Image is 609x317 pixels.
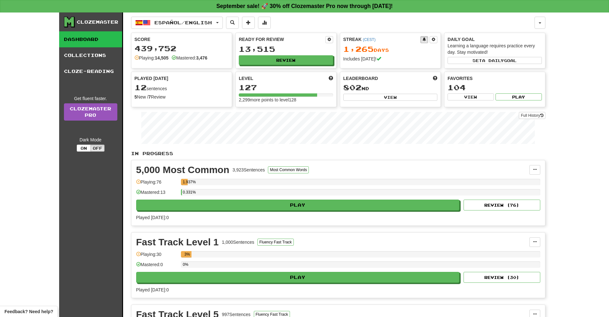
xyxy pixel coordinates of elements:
div: 3% [183,251,191,258]
button: Add sentence to collection [242,17,255,29]
span: Played [DATE]: 0 [136,287,169,292]
button: Full History [519,112,545,119]
div: Day s [343,45,438,53]
button: Play [136,272,460,283]
div: Playing: [135,55,169,61]
span: Level [239,75,253,82]
div: Dark Mode [64,137,117,143]
button: More stats [258,17,271,29]
a: Cloze-Reading [59,63,122,79]
span: Español / English [154,20,212,25]
div: Includes [DATE]! [343,56,438,62]
a: Collections [59,47,122,63]
span: Played [DATE] [135,75,168,82]
span: a daily [482,58,504,63]
div: New / Review [135,94,229,100]
button: Seta dailygoal [448,57,542,64]
div: Score [135,36,229,43]
span: This week in points, UTC [433,75,437,82]
div: Playing: 76 [136,179,178,189]
div: 1.937% [183,179,188,185]
span: Open feedback widget [4,308,53,315]
button: On [77,145,91,152]
div: 2,299 more points to level 128 [239,97,333,103]
div: sentences [135,83,229,92]
div: Playing: 30 [136,251,178,262]
strong: 5 [135,94,137,99]
span: Score more points to level up [329,75,333,82]
strong: 3,476 [196,55,207,60]
p: In Progress [131,150,545,157]
button: Review [239,55,333,65]
button: Off [90,145,105,152]
a: (CEST) [363,37,376,42]
button: View [343,94,438,101]
button: Review (30) [464,272,540,283]
strong: 7 [148,94,151,99]
div: Get fluent faster. [64,95,117,102]
div: 127 [239,83,333,91]
div: Mastered: 13 [136,189,178,200]
span: Played [DATE]: 0 [136,215,169,220]
button: Fluency Fast Track [257,239,293,246]
div: Fast Track Level 1 [136,237,219,247]
span: 12 [135,83,147,92]
div: 5,000 Most Common [136,165,230,175]
a: Dashboard [59,31,122,47]
div: 439,752 [135,44,229,52]
div: 104 [448,83,542,91]
button: Español/English [131,17,223,29]
button: Search sentences [226,17,239,29]
a: ClozemasterPro [64,103,117,121]
button: View [448,93,494,100]
button: Play [136,200,460,210]
div: Favorites [448,75,542,82]
div: 3,923 Sentences [232,167,265,173]
strong: September sale! 🚀 30% off Clozemaster Pro now through [DATE]! [216,3,393,9]
div: Streak [343,36,421,43]
div: Ready for Review [239,36,325,43]
div: Learning a language requires practice every day. Stay motivated! [448,43,542,55]
div: nd [343,83,438,92]
div: Mastered: [172,55,207,61]
span: 802 [343,83,362,92]
button: Review (76) [464,200,540,210]
div: Daily Goal [448,36,542,43]
div: 1,000 Sentences [222,239,254,245]
div: 13,515 [239,45,333,53]
div: Mastered: 0 [136,261,178,272]
button: Play [496,93,542,100]
span: 1,265 [343,44,374,53]
button: Most Common Words [268,166,309,173]
span: Leaderboard [343,75,378,82]
strong: 14,505 [155,55,168,60]
div: Clozemaster [77,19,118,25]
